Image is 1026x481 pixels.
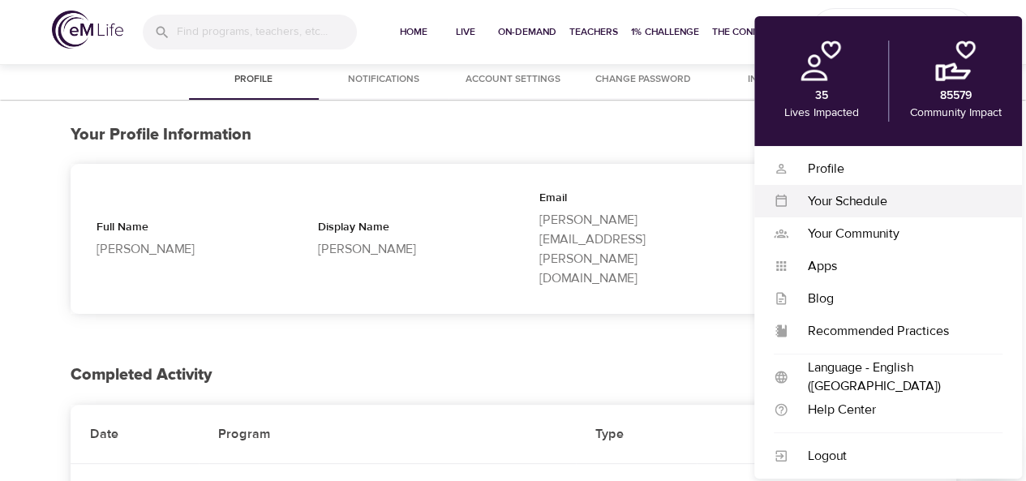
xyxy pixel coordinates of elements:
[52,11,123,49] img: logo
[446,24,485,41] span: Live
[788,160,1002,178] div: Profile
[394,24,433,41] span: Home
[569,24,618,41] span: Teachers
[588,71,698,88] span: Change Password
[318,219,487,239] p: Display Name
[788,322,1002,341] div: Recommended Practices
[697,405,955,464] th: Time
[71,126,956,144] h3: Your Profile Information
[939,88,971,105] p: 85579
[97,219,266,239] p: Full Name
[328,71,439,88] span: Notifications
[498,24,556,41] span: On-Demand
[539,190,709,210] p: Email
[718,71,828,88] span: Interests
[71,366,956,384] h2: Completed Activity
[712,24,793,41] span: The Connection
[539,210,709,288] p: [PERSON_NAME][EMAIL_ADDRESS][PERSON_NAME][DOMAIN_NAME]
[199,405,575,464] th: Program
[97,239,266,259] p: [PERSON_NAME]
[788,401,1002,419] div: Help Center
[318,239,487,259] p: [PERSON_NAME]
[576,405,698,464] th: Type
[71,405,200,464] th: Date
[783,105,858,122] p: Lives Impacted
[814,88,827,105] p: 35
[631,24,699,41] span: 1% Challenge
[909,105,1001,122] p: Community Impact
[788,192,1002,211] div: Your Schedule
[177,15,357,49] input: Find programs, teachers, etc...
[788,359,1002,396] div: Language - English ([GEOGRAPHIC_DATA])
[458,71,569,88] span: Account Settings
[788,447,1002,466] div: Logout
[801,41,841,81] img: personal.png
[199,71,309,88] span: Profile
[788,225,1002,243] div: Your Community
[788,257,1002,276] div: Apps
[935,41,976,81] img: community.png
[788,290,1002,308] div: Blog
